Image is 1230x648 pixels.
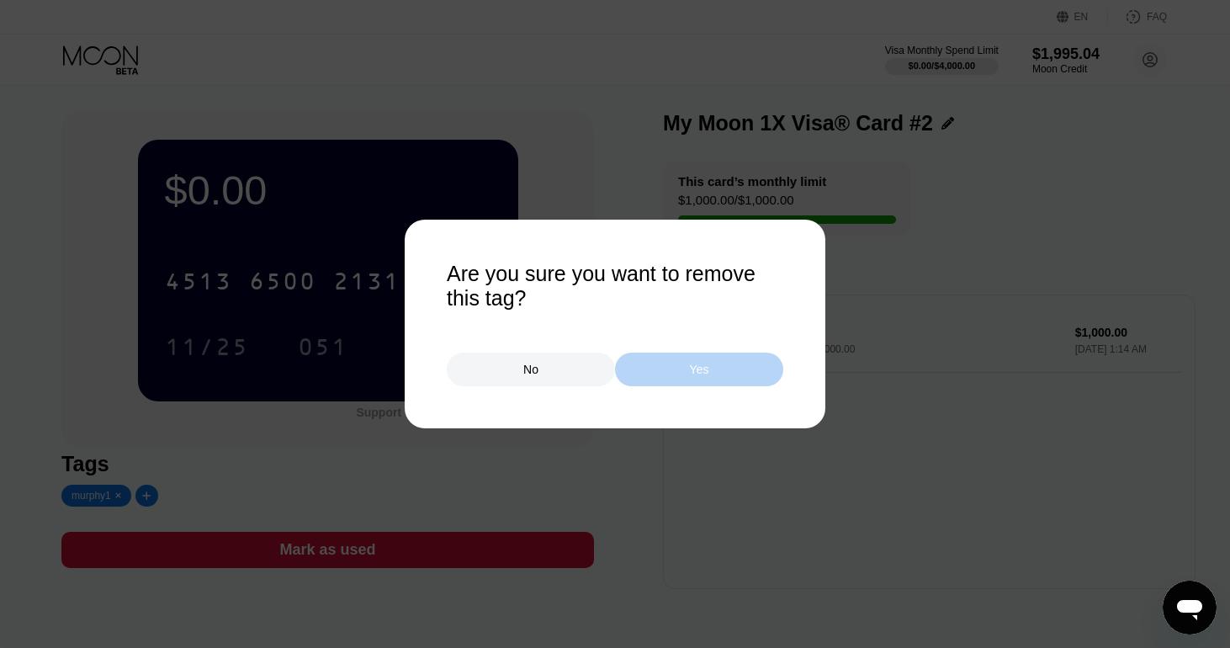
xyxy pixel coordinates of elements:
[615,353,783,386] div: Yes
[1163,581,1217,635] iframe: Button to launch messaging window
[447,353,615,386] div: No
[523,362,538,377] div: No
[690,362,709,377] div: Yes
[447,262,783,311] div: Are you sure you want to remove this tag?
